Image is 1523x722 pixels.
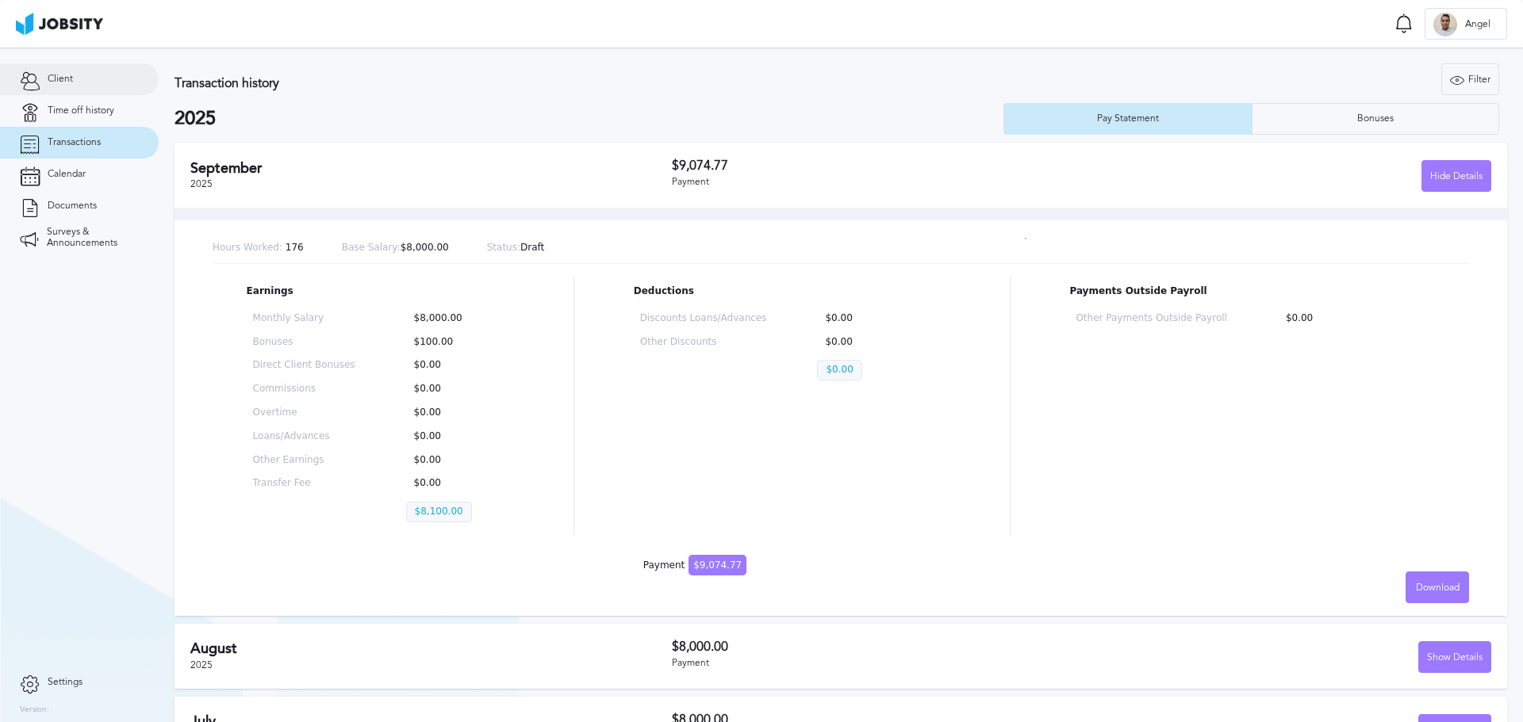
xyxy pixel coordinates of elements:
p: 176 [213,243,304,254]
button: Show Details [1418,641,1491,673]
p: $0.00 [817,337,944,348]
span: Time off history [48,105,114,117]
span: 2025 [190,659,213,670]
div: Payment [672,177,1082,188]
h3: Transaction history [175,76,900,90]
p: $0.00 [406,407,508,418]
div: Bonuses [1349,113,1402,124]
span: 2025 [190,178,213,189]
p: $0.00 [817,313,944,324]
p: Earnings [247,286,515,297]
span: Status: [487,242,520,253]
p: $0.00 [406,455,508,466]
p: $0.00 [406,431,508,442]
h2: 2025 [175,108,1003,130]
p: Other Payments Outside Payroll [1076,313,1226,324]
span: Transactions [48,137,101,148]
p: Commissions [253,384,355,395]
h2: September [190,160,672,177]
span: $9,074.77 [689,555,746,575]
div: Show Details [1419,642,1490,674]
span: Calendar [48,169,86,180]
p: Direct Client Bonuses [253,360,355,371]
p: Transfer Fee [253,478,355,489]
div: Payment [672,658,1082,669]
span: Hours Worked: [213,242,282,253]
button: Pay Statement [1003,103,1252,135]
span: Surveys & Announcements [47,227,139,249]
p: $0.00 [817,360,861,380]
h2: August [190,640,672,657]
button: Bonuses [1252,103,1500,135]
p: Deductions [634,286,950,297]
div: Payment [643,560,746,571]
button: Hide Details [1421,160,1491,192]
button: AAngel [1425,8,1507,40]
span: Base Salary: [342,242,401,253]
h3: $9,074.77 [672,159,1082,173]
button: Download [1406,571,1469,603]
p: Loans/Advances [253,431,355,442]
p: $0.00 [406,360,508,371]
span: Angel [1457,19,1498,30]
span: Download [1416,583,1460,594]
span: Documents [48,201,97,212]
p: Other Discounts [640,337,767,348]
img: ab4bad089aa723f57921c736e9817d99.png [16,13,103,35]
p: Draft [487,243,545,254]
p: Overtime [253,407,355,418]
div: Pay Statement [1089,113,1167,124]
span: Client [48,74,73,85]
p: Monthly Salary [253,313,355,324]
div: Filter [1442,64,1498,96]
p: $100.00 [406,337,508,348]
p: $8,000.00 [342,243,449,254]
span: Settings [48,677,82,688]
h3: $8,000.00 [672,640,1082,654]
div: Hide Details [1422,161,1490,193]
p: Other Earnings [253,455,355,466]
p: Bonuses [253,337,355,348]
p: Payments Outside Payroll [1069,286,1435,297]
p: $0.00 [406,384,508,395]
p: Discounts Loans/Advances [640,313,767,324]
p: $0.00 [406,478,508,489]
p: $8,100.00 [406,502,472,522]
p: $0.00 [1278,313,1429,324]
label: Version: [20,705,49,715]
button: Filter [1441,63,1499,95]
div: A [1433,13,1457,36]
p: $8,000.00 [406,313,508,324]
